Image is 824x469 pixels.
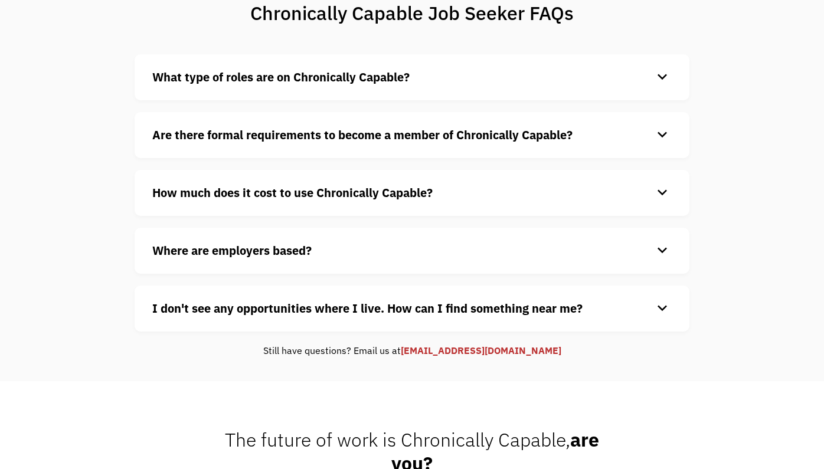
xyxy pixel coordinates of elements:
div: keyboard_arrow_down [653,68,672,86]
strong: Where are employers based? [152,242,312,258]
div: keyboard_arrow_down [653,184,672,202]
strong: Are there formal requirements to become a member of Chronically Capable? [152,127,573,143]
div: keyboard_arrow_down [653,126,672,144]
strong: What type of roles are on Chronically Capable? [152,69,410,85]
strong: I don't see any opportunities where I live. How can I find something near me? [152,300,583,316]
h1: Chronically Capable Job Seeker FAQs [204,1,620,25]
div: keyboard_arrow_down [653,300,672,317]
strong: How much does it cost to use Chronically Capable? [152,185,433,201]
a: [EMAIL_ADDRESS][DOMAIN_NAME] [401,345,561,356]
div: Still have questions? Email us at [135,343,689,358]
div: keyboard_arrow_down [653,242,672,260]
